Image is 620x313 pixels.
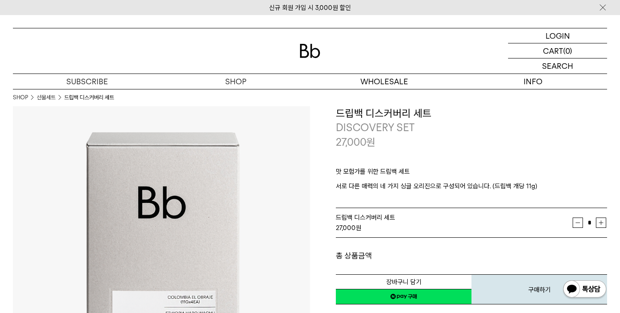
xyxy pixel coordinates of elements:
[562,279,607,300] img: 카카오톡 채널 1:1 채팅 버튼
[542,58,573,74] p: SEARCH
[161,74,310,89] a: SHOP
[336,251,471,261] dt: 총 상품금액
[336,181,607,191] p: 서로 다른 매력의 네 가지 싱글 오리진으로 구성되어 있습니다. (드립백 개당 11g)
[13,74,161,89] a: SUBSCRIBE
[573,218,583,228] button: 감소
[546,28,570,43] p: LOGIN
[543,43,563,58] p: CART
[336,274,471,289] button: 장바구니 담기
[471,274,607,304] button: 구매하기
[336,135,375,150] p: 27,000
[336,214,395,221] span: 드립백 디스커버리 세트
[269,4,351,12] a: 신규 회원 가입 시 3,000원 할인
[336,106,607,121] h3: 드립백 디스커버리 세트
[563,43,572,58] p: (0)
[336,223,573,233] div: 원
[37,93,56,102] a: 선물세트
[366,136,375,148] span: 원
[13,93,28,102] a: SHOP
[336,289,471,304] a: 새창
[64,93,114,102] li: 드립백 디스커버리 세트
[300,44,320,58] img: 로고
[336,224,356,232] strong: 27,000
[596,218,606,228] button: 증가
[508,43,607,58] a: CART (0)
[459,74,607,89] p: INFO
[336,120,607,135] p: DISCOVERY SET
[508,28,607,43] a: LOGIN
[336,166,607,181] p: 맛 모험가를 위한 드립백 세트
[310,74,459,89] p: WHOLESALE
